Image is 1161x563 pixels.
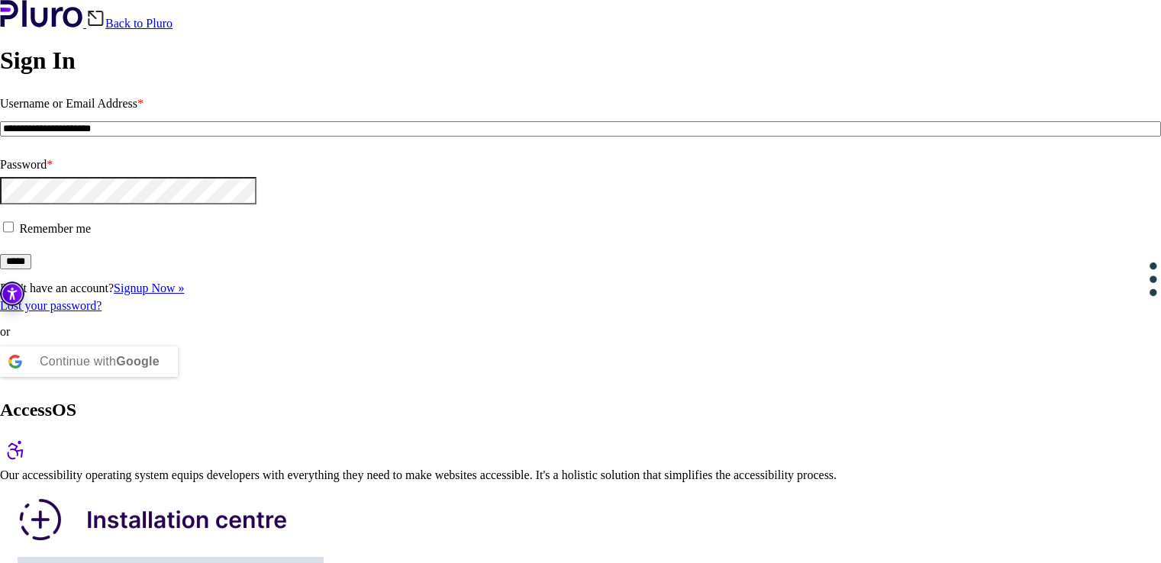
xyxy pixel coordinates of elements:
b: Google [116,355,160,368]
a: Back to Pluro [86,17,173,30]
img: Back icon [86,9,105,27]
div: Continue with [40,346,160,377]
a: Signup Now » [114,281,184,294]
input: Remember me [3,221,14,232]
